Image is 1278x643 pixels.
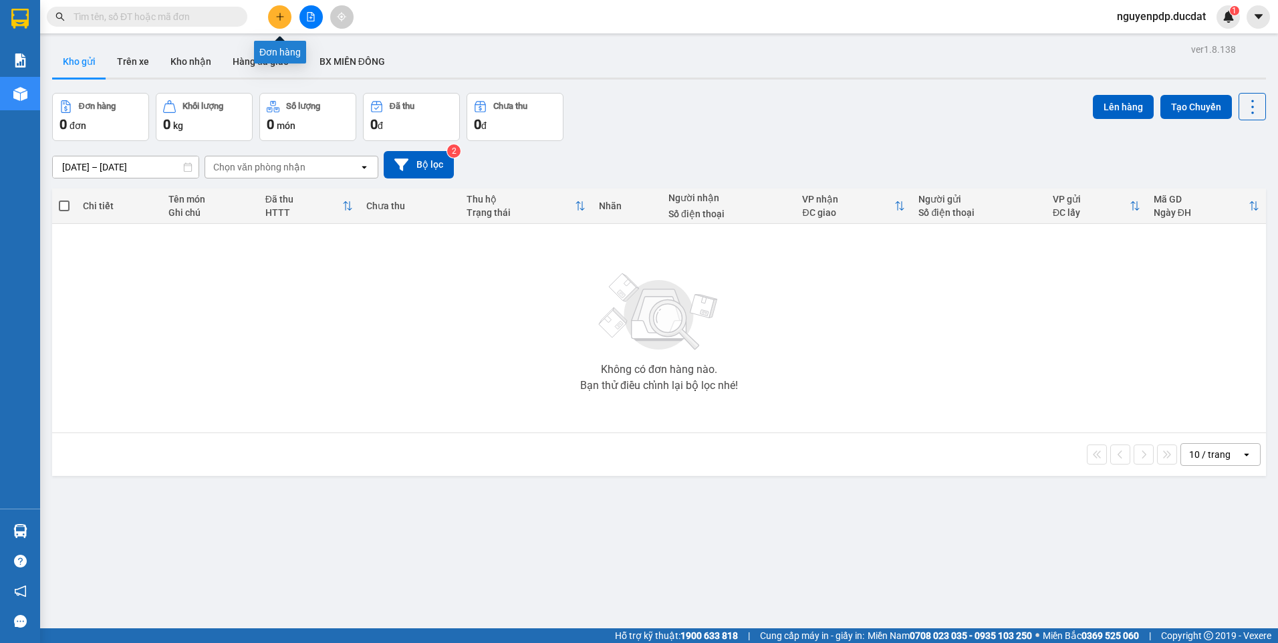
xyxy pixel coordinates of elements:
button: Chưa thu0đ [467,93,563,141]
div: Đã thu [390,102,414,111]
img: solution-icon [13,53,27,68]
strong: 0708 023 035 - 0935 103 250 [910,630,1032,641]
th: Toggle SortBy [1046,188,1147,224]
div: 10 / trang [1189,448,1231,461]
button: Khối lượng0kg [156,93,253,141]
button: Tạo Chuyến [1160,95,1232,119]
div: Chưa thu [493,102,527,111]
img: warehouse-icon [13,87,27,101]
th: Toggle SortBy [795,188,912,224]
span: Cung cấp máy in - giấy in: [760,628,864,643]
div: Nhãn [599,201,655,211]
div: Chưa thu [366,201,454,211]
span: Hỗ trợ kỹ thuật: [615,628,738,643]
div: Đã thu [265,194,342,205]
span: search [55,12,65,21]
span: notification [14,585,27,598]
span: message [14,615,27,628]
div: Thu hộ [467,194,574,205]
div: Khối lượng [182,102,223,111]
span: 0 [474,116,481,132]
img: logo-vxr [11,9,29,29]
span: nguyenpdp.ducdat [1106,8,1217,25]
span: đ [378,120,383,131]
div: Người gửi [918,194,1039,205]
div: Chi tiết [83,201,155,211]
button: Trên xe [106,45,160,78]
span: file-add [306,12,315,21]
div: Ghi chú [168,207,252,218]
button: Hàng đã giao [222,45,299,78]
svg: open [359,162,370,172]
div: Số điện thoại [918,207,1039,218]
div: ver 1.8.138 [1191,42,1236,57]
sup: 1 [1230,6,1239,15]
th: Toggle SortBy [460,188,592,224]
div: ĐC giao [802,207,894,218]
span: kg [173,120,183,131]
span: question-circle [14,555,27,567]
input: Select a date range. [53,156,199,178]
div: Ngày ĐH [1154,207,1249,218]
div: VP nhận [802,194,894,205]
span: món [277,120,295,131]
svg: open [1241,449,1252,460]
div: Số lượng [286,102,320,111]
button: aim [330,5,354,29]
span: | [1149,628,1151,643]
strong: 0369 525 060 [1081,630,1139,641]
button: file-add [299,5,323,29]
div: Số điện thoại [668,209,789,219]
span: copyright [1204,631,1213,640]
span: plus [275,12,285,21]
span: | [748,628,750,643]
button: Đã thu0đ [363,93,460,141]
button: Lên hàng [1093,95,1154,119]
span: đ [481,120,487,131]
button: Đơn hàng0đơn [52,93,149,141]
span: 0 [163,116,170,132]
div: Mã GD [1154,194,1249,205]
div: Trạng thái [467,207,574,218]
img: icon-new-feature [1223,11,1235,23]
span: 1 [1232,6,1237,15]
strong: 1900 633 818 [680,630,738,641]
sup: 2 [447,144,461,158]
div: Tên món [168,194,252,205]
span: đơn [70,120,86,131]
div: VP gửi [1053,194,1130,205]
span: aim [337,12,346,21]
span: 0 [267,116,274,132]
button: Số lượng0món [259,93,356,141]
span: caret-down [1253,11,1265,23]
span: 0 [370,116,378,132]
th: Toggle SortBy [259,188,360,224]
span: 0 [59,116,67,132]
img: svg+xml;base64,PHN2ZyBjbGFzcz0ibGlzdC1wbHVnX19zdmciIHhtbG5zPSJodHRwOi8vd3d3LnczLm9yZy8yMDAwL3N2Zy... [592,265,726,359]
div: Người nhận [668,192,789,203]
th: Toggle SortBy [1147,188,1266,224]
div: HTTT [265,207,342,218]
div: ĐC lấy [1053,207,1130,218]
div: Chọn văn phòng nhận [213,160,305,174]
span: Miền Bắc [1043,628,1139,643]
span: BX MIỀN ĐÔNG [319,56,385,67]
button: Bộ lọc [384,151,454,178]
div: Bạn thử điều chỉnh lại bộ lọc nhé! [580,380,738,391]
span: ⚪️ [1035,633,1039,638]
img: warehouse-icon [13,524,27,538]
button: plus [268,5,291,29]
input: Tìm tên, số ĐT hoặc mã đơn [74,9,231,24]
button: Kho nhận [160,45,222,78]
button: Kho gửi [52,45,106,78]
div: Đơn hàng [79,102,116,111]
button: caret-down [1247,5,1270,29]
span: Miền Nam [868,628,1032,643]
div: Không có đơn hàng nào. [601,364,717,375]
